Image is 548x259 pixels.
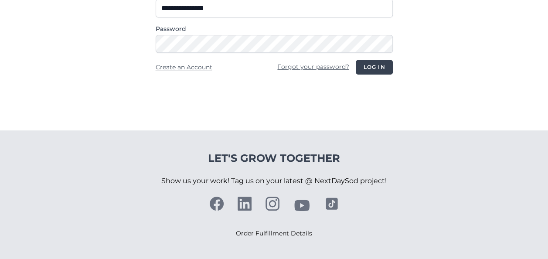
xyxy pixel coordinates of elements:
[277,63,349,71] a: Forgot your password?
[156,63,212,71] a: Create an Account
[236,229,312,237] a: Order Fulfillment Details
[356,60,392,75] button: Log in
[156,24,393,33] label: Password
[161,165,387,197] p: Show us your work! Tag us on your latest @ NextDaySod project!
[161,151,387,165] h4: Let's Grow Together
